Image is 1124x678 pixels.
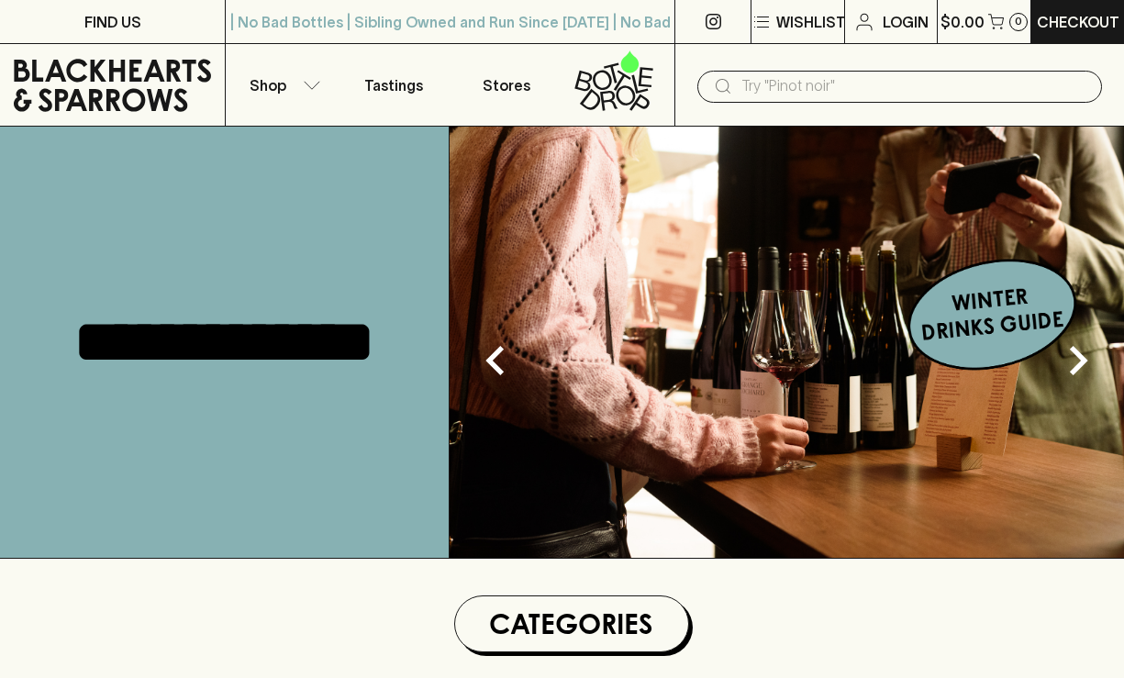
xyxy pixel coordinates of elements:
p: 0 [1015,17,1022,27]
p: FIND US [84,11,141,33]
img: optimise [450,127,1124,558]
button: Shop [226,44,338,126]
a: Stores [451,44,562,126]
a: Tastings [338,44,450,126]
h1: Categories [462,604,681,644]
p: Stores [483,74,530,96]
button: Next [1041,324,1115,397]
input: Try "Pinot noir" [741,72,1087,101]
button: Previous [459,324,532,397]
p: Wishlist [776,11,846,33]
p: $0.00 [940,11,985,33]
p: Shop [250,74,286,96]
p: Login [883,11,929,33]
p: Tastings [364,74,423,96]
p: Checkout [1037,11,1119,33]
